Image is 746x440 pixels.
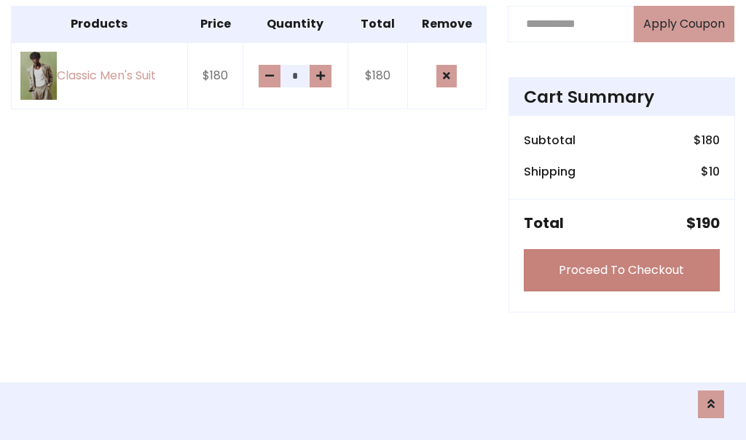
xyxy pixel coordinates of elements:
[686,214,720,232] h5: $
[407,6,486,42] th: Remove
[524,214,564,232] h5: Total
[524,165,576,178] h6: Shipping
[348,42,407,109] td: $180
[524,249,720,291] a: Proceed To Checkout
[187,6,243,42] th: Price
[12,6,188,42] th: Products
[702,132,720,149] span: 180
[20,52,178,101] a: Classic Men's Suit
[524,87,720,107] h4: Cart Summary
[634,6,734,42] button: Apply Coupon
[348,6,407,42] th: Total
[701,165,720,178] h6: $
[524,133,576,147] h6: Subtotal
[243,6,348,42] th: Quantity
[694,133,720,147] h6: $
[696,213,720,233] span: 190
[187,42,243,109] td: $180
[709,163,720,180] span: 10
